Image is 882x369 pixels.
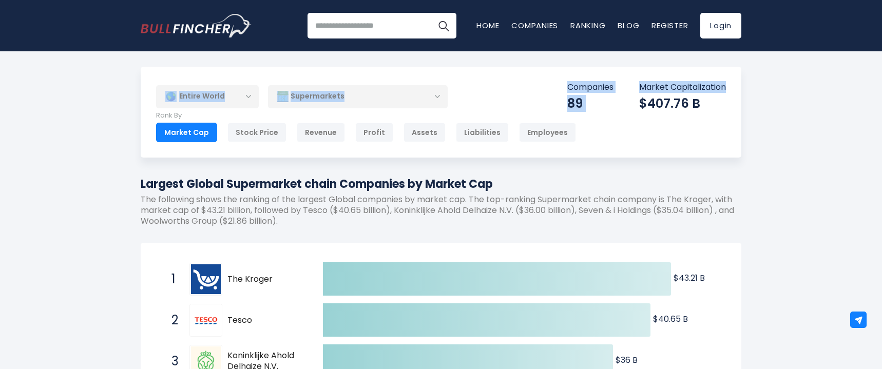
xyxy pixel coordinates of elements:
[616,354,638,366] text: $36 B
[519,123,576,142] div: Employees
[166,312,177,329] span: 2
[567,95,613,111] div: 89
[511,20,558,31] a: Companies
[141,14,252,37] img: Bullfincher logo
[156,85,259,108] div: Entire World
[431,13,456,38] button: Search
[700,13,741,38] a: Login
[156,123,217,142] div: Market Cap
[476,20,499,31] a: Home
[191,305,221,335] img: Tesco
[639,82,726,93] p: Market Capitalization
[639,95,726,111] div: $407.76 B
[618,20,639,31] a: Blog
[141,14,251,37] a: Go to homepage
[674,272,705,284] text: $43.21 B
[651,20,688,31] a: Register
[355,123,393,142] div: Profit
[191,264,221,294] img: The Kroger
[141,195,741,226] p: The following shows the ranking of the largest Global companies by market cap. The top-ranking Su...
[156,111,576,120] p: Rank By
[570,20,605,31] a: Ranking
[227,123,286,142] div: Stock Price
[227,274,305,285] span: The Kroger
[456,123,509,142] div: Liabilities
[268,85,448,108] div: Supermarkets
[404,123,446,142] div: Assets
[227,315,305,326] span: Tesco
[166,270,177,288] span: 1
[297,123,345,142] div: Revenue
[567,82,613,93] p: Companies
[141,176,741,192] h1: Largest Global Supermarket chain Companies by Market Cap
[653,313,688,325] text: $40.65 B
